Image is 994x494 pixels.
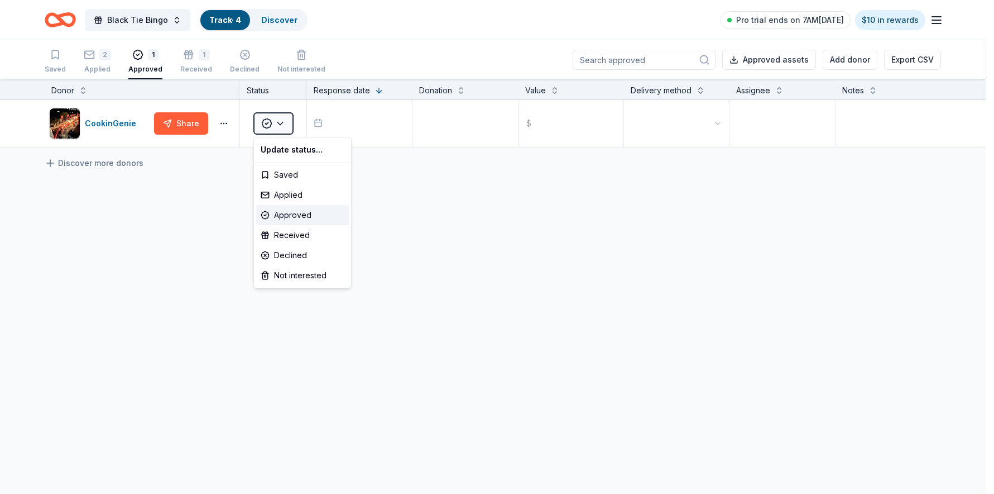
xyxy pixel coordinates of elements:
div: Not interested [256,265,349,286]
div: Saved [256,165,349,185]
div: Update status... [256,140,349,160]
div: Declined [256,245,349,265]
div: Applied [256,185,349,205]
div: Approved [256,205,349,225]
div: Received [256,225,349,245]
